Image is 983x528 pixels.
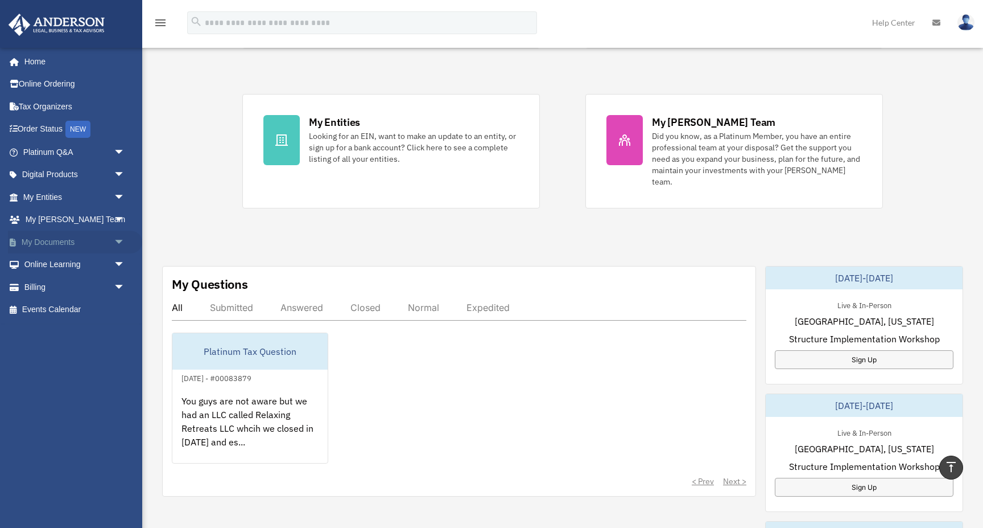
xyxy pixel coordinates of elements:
div: Normal [408,302,439,313]
a: Sign Up [775,478,953,497]
a: vertical_align_top [939,456,963,480]
i: vertical_align_top [944,460,958,474]
div: [DATE] - #00083879 [172,371,261,383]
span: Structure Implementation Workshop [789,332,940,346]
div: Submitted [210,302,253,313]
img: User Pic [957,14,974,31]
span: arrow_drop_down [114,186,137,209]
i: menu [154,16,167,30]
a: Online Ordering [8,73,142,96]
div: Did you know, as a Platinum Member, you have an entire professional team at your disposal? Get th... [652,130,862,187]
div: My Questions [172,276,248,293]
span: arrow_drop_down [114,141,137,164]
div: Platinum Tax Question [172,333,328,370]
img: Anderson Advisors Platinum Portal [5,14,108,36]
a: Platinum Q&Aarrow_drop_down [8,141,142,163]
div: Answered [280,302,323,313]
span: arrow_drop_down [114,276,137,299]
div: Live & In-Person [828,426,901,438]
div: Live & In-Person [828,298,901,310]
span: Structure Implementation Workshop [789,460,940,473]
a: Home [8,50,137,73]
a: Sign Up [775,350,953,369]
a: Billingarrow_drop_down [8,276,142,298]
a: My Entitiesarrow_drop_down [8,186,142,208]
i: search [190,15,203,28]
div: Looking for an EIN, want to make an update to an entity, or sign up for a bank account? Click her... [309,130,519,165]
div: You guys are not aware but we had an LLC called Relaxing Retreats LLC whcih we closed in [DATE] a... [172,385,328,474]
a: menu [154,20,167,30]
a: Platinum Tax Question[DATE] - #00083879You guys are not aware but we had an LLC called Relaxing R... [172,333,328,464]
a: My [PERSON_NAME] Teamarrow_drop_down [8,208,142,231]
div: All [172,302,183,313]
a: Order StatusNEW [8,118,142,141]
div: NEW [65,121,90,138]
a: Tax Organizers [8,95,142,118]
span: arrow_drop_down [114,253,137,277]
div: Closed [350,302,381,313]
a: Online Learningarrow_drop_down [8,253,142,276]
a: Digital Productsarrow_drop_down [8,163,142,186]
a: Events Calendar [8,298,142,321]
div: [DATE]-[DATE] [766,394,963,417]
div: Expedited [466,302,510,313]
span: [GEOGRAPHIC_DATA], [US_STATE] [795,442,934,456]
span: arrow_drop_down [114,208,137,232]
span: [GEOGRAPHIC_DATA], [US_STATE] [795,314,934,328]
span: arrow_drop_down [114,163,137,187]
a: My Entities Looking for an EIN, want to make an update to an entity, or sign up for a bank accoun... [242,94,540,208]
a: My [PERSON_NAME] Team Did you know, as a Platinum Member, you have an entire professional team at... [585,94,883,208]
div: [DATE]-[DATE] [766,267,963,289]
span: arrow_drop_down [114,231,137,254]
a: My Documentsarrow_drop_down [8,231,142,253]
div: My [PERSON_NAME] Team [652,115,775,129]
div: My Entities [309,115,360,129]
